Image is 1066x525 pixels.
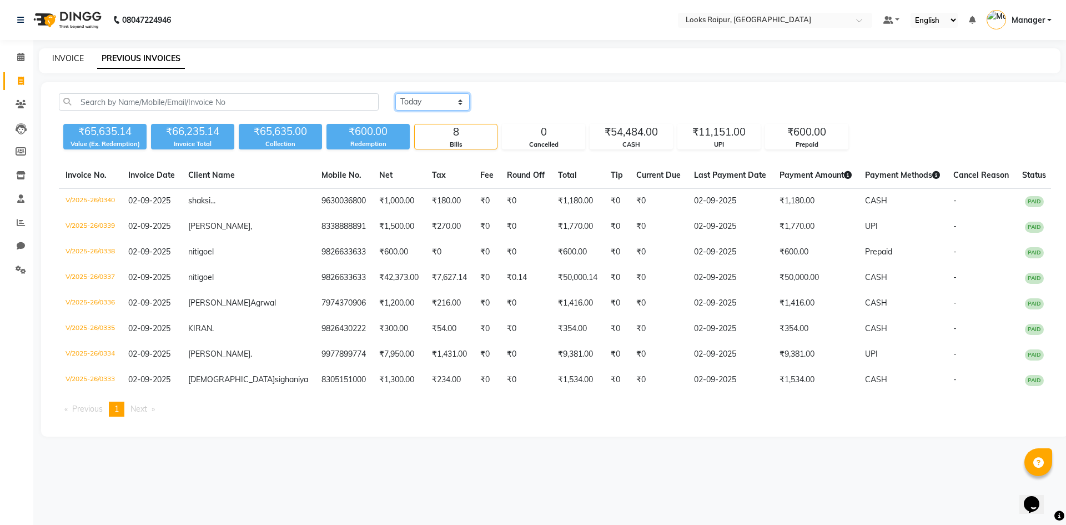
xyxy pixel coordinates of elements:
[275,374,308,384] span: sighaniya
[373,214,425,239] td: ₹1,500.00
[500,367,551,393] td: ₹0
[987,10,1006,29] img: Manager
[773,316,858,342] td: ₹354.00
[630,188,687,214] td: ₹0
[474,214,500,239] td: ₹0
[551,214,604,239] td: ₹1,770.00
[678,140,760,149] div: UPI
[590,124,672,140] div: ₹54,484.00
[500,291,551,316] td: ₹0
[630,291,687,316] td: ₹0
[773,188,858,214] td: ₹1,180.00
[66,170,107,180] span: Invoice No.
[773,214,858,239] td: ₹1,770.00
[432,170,446,180] span: Tax
[502,140,585,149] div: Cancelled
[63,139,147,149] div: Value (Ex. Redemption)
[630,342,687,367] td: ₹0
[128,221,170,231] span: 02-09-2025
[953,247,957,257] span: -
[250,298,276,308] span: Agrwal
[379,170,393,180] span: Net
[315,291,373,316] td: 7974370906
[188,221,250,231] span: [PERSON_NAME]
[953,170,1009,180] span: Cancel Reason
[114,404,119,414] span: 1
[250,221,252,231] span: ,
[425,342,474,367] td: ₹1,431.00
[128,272,170,282] span: 02-09-2025
[130,404,147,414] span: Next
[865,349,878,359] span: UPI
[604,188,630,214] td: ₹0
[865,323,887,333] span: CASH
[425,291,474,316] td: ₹216.00
[611,170,623,180] span: Tip
[604,342,630,367] td: ₹0
[773,342,858,367] td: ₹9,381.00
[425,316,474,342] td: ₹54.00
[953,221,957,231] span: -
[558,170,577,180] span: Total
[239,139,322,149] div: Collection
[630,214,687,239] td: ₹0
[953,272,957,282] span: -
[188,170,235,180] span: Client Name
[500,239,551,265] td: ₹0
[59,367,122,393] td: V/2025-26/0333
[551,367,604,393] td: ₹1,534.00
[953,323,957,333] span: -
[502,124,585,140] div: 0
[500,265,551,291] td: ₹0.14
[766,124,848,140] div: ₹600.00
[188,323,212,333] span: KIRAN
[128,247,170,257] span: 02-09-2025
[1025,196,1044,207] span: PAID
[630,239,687,265] td: ₹0
[953,374,957,384] span: -
[59,402,1051,417] nav: Pagination
[59,214,122,239] td: V/2025-26/0339
[128,196,170,206] span: 02-09-2025
[865,221,878,231] span: UPI
[1022,170,1046,180] span: Status
[474,367,500,393] td: ₹0
[630,316,687,342] td: ₹0
[500,316,551,342] td: ₹0
[373,316,425,342] td: ₹300.00
[551,342,604,367] td: ₹9,381.00
[315,316,373,342] td: 9826430222
[188,196,210,206] span: shaksi
[151,124,234,139] div: ₹66,235.14
[953,196,957,206] span: -
[59,265,122,291] td: V/2025-26/0337
[373,265,425,291] td: ₹42,373.00
[63,124,147,139] div: ₹65,635.14
[590,140,672,149] div: CASH
[1025,375,1044,386] span: PAID
[199,272,214,282] span: goel
[780,170,852,180] span: Payment Amount
[326,139,410,149] div: Redemption
[97,49,185,69] a: PREVIOUS INVOICES
[687,265,773,291] td: 02-09-2025
[315,239,373,265] td: 9826633633
[474,316,500,342] td: ₹0
[480,170,494,180] span: Fee
[315,188,373,214] td: 9630036800
[474,239,500,265] td: ₹0
[315,367,373,393] td: 8305151000
[865,374,887,384] span: CASH
[500,214,551,239] td: ₹0
[604,239,630,265] td: ₹0
[636,170,681,180] span: Current Due
[326,124,410,139] div: ₹600.00
[188,349,250,359] span: [PERSON_NAME]
[604,291,630,316] td: ₹0
[59,291,122,316] td: V/2025-26/0336
[1019,481,1055,514] iframe: chat widget
[373,367,425,393] td: ₹1,300.00
[687,316,773,342] td: 02-09-2025
[551,188,604,214] td: ₹1,180.00
[210,196,215,206] span: ...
